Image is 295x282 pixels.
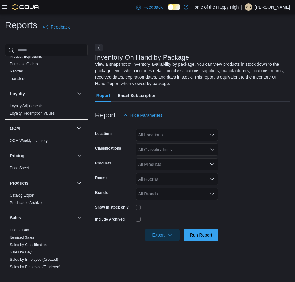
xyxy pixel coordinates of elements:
[10,91,25,97] h3: Loyalty
[143,4,162,10] span: Feedback
[5,164,88,174] div: Pricing
[5,19,37,31] h1: Reports
[190,232,212,238] span: Run Report
[10,153,74,159] button: Pricing
[241,3,242,11] p: |
[10,180,29,186] h3: Products
[10,242,47,247] span: Sales by Classification
[95,146,121,151] label: Classifications
[12,4,40,10] img: Cova
[75,214,83,221] button: Sales
[255,3,290,11] p: [PERSON_NAME]
[10,153,24,159] h3: Pricing
[10,264,60,269] span: Sales by Employee (Tendered)
[5,137,88,147] div: OCM
[10,201,42,205] a: Products to Archive
[95,112,115,119] h3: Report
[10,180,74,186] button: Products
[118,89,157,102] span: Email Subscription
[149,229,176,241] span: Export
[120,109,165,121] button: Hide Parameters
[10,228,29,232] a: End Of Day
[51,24,70,30] span: Feedback
[95,61,287,87] div: View a snapshot of inventory availability by package. You can view products in stock down to the ...
[10,257,58,262] a: Sales by Employee (Created)
[10,243,47,247] a: Sales by Classification
[5,192,88,209] div: Products
[95,175,108,180] label: Rooms
[246,3,251,11] span: AB
[10,125,20,131] h3: OCM
[184,229,218,241] button: Run Report
[95,217,125,222] label: Include Archived
[134,1,165,13] a: Feedback
[10,215,21,221] h3: Sales
[10,265,60,269] a: Sales by Employee (Tendered)
[210,147,215,152] button: Open list of options
[75,125,83,132] button: OCM
[41,21,72,33] a: Feedback
[10,166,29,170] span: Price Sheet
[10,166,29,170] a: Price Sheet
[10,62,38,66] a: Purchase Orders
[95,54,189,61] h3: Inventory On Hand by Package
[192,3,239,11] p: Home of the Happy High
[95,131,113,136] label: Locations
[10,138,48,143] span: OCM Weekly Inventory
[10,104,43,108] span: Loyalty Adjustments
[96,89,110,102] span: Report
[75,179,83,187] button: Products
[10,125,74,131] button: OCM
[145,229,180,241] button: Export
[95,44,103,51] button: Next
[210,191,215,196] button: Open list of options
[245,3,252,11] div: Andrea Benvenuto
[10,111,55,116] a: Loyalty Redemption Values
[10,76,25,81] a: Transfers
[10,235,34,240] a: Itemized Sales
[95,205,129,210] label: Show in stock only
[10,104,43,108] a: Loyalty Adjustments
[10,69,23,73] a: Reorder
[10,54,42,59] a: Product Expirations
[10,193,34,198] a: Catalog Export
[10,257,58,262] span: Sales by Employee (Created)
[210,177,215,182] button: Open list of options
[10,250,32,254] a: Sales by Day
[75,152,83,159] button: Pricing
[95,190,108,195] label: Brands
[10,235,34,240] span: Itemized Sales
[75,90,83,97] button: Loyalty
[130,112,163,118] span: Hide Parameters
[210,132,215,137] button: Open list of options
[10,76,25,81] span: Transfers
[10,215,74,221] button: Sales
[5,102,88,119] div: Loyalty
[210,162,215,167] button: Open list of options
[168,4,180,10] input: Dark Mode
[10,91,74,97] button: Loyalty
[10,139,48,143] a: OCM Weekly Inventory
[95,161,111,166] label: Products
